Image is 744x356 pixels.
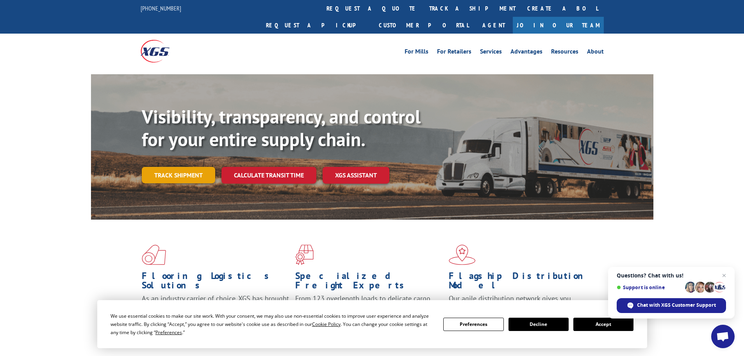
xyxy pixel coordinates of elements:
button: Decline [508,318,569,331]
a: Services [480,48,502,57]
div: Chat with XGS Customer Support [617,298,726,313]
span: Our agile distribution network gives you nationwide inventory management on demand. [449,294,592,312]
span: Questions? Chat with us! [617,272,726,279]
span: Cookie Policy [312,321,341,327]
p: From 123 overlength loads to delicate cargo, our experienced staff knows the best way to move you... [295,294,443,329]
b: Visibility, transparency, and control for your entire supply chain. [142,104,421,151]
span: Close chat [719,271,729,280]
a: Request a pickup [260,17,373,34]
h1: Flagship Distribution Model [449,271,596,294]
a: Resources [551,48,578,57]
span: Chat with XGS Customer Support [637,302,716,309]
a: For Retailers [437,48,471,57]
img: xgs-icon-focused-on-flooring-red [295,245,314,265]
span: Preferences [155,329,182,336]
h1: Specialized Freight Experts [295,271,443,294]
button: Accept [573,318,633,331]
a: For Mills [405,48,428,57]
div: We use essential cookies to make our site work. With your consent, we may also use non-essential ... [111,312,434,336]
a: Calculate transit time [221,167,316,184]
a: Agent [475,17,513,34]
a: Customer Portal [373,17,475,34]
div: Cookie Consent Prompt [97,300,647,348]
a: Join Our Team [513,17,604,34]
button: Preferences [443,318,503,331]
img: xgs-icon-total-supply-chain-intelligence-red [142,245,166,265]
a: Track shipment [142,167,215,183]
a: [PHONE_NUMBER] [141,4,181,12]
a: XGS ASSISTANT [323,167,389,184]
a: About [587,48,604,57]
span: Support is online [617,284,682,290]
a: Advantages [510,48,542,57]
div: Open chat [711,325,735,348]
img: xgs-icon-flagship-distribution-model-red [449,245,476,265]
h1: Flooring Logistics Solutions [142,271,289,294]
span: As an industry carrier of choice, XGS has brought innovation and dedication to flooring logistics... [142,294,289,322]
